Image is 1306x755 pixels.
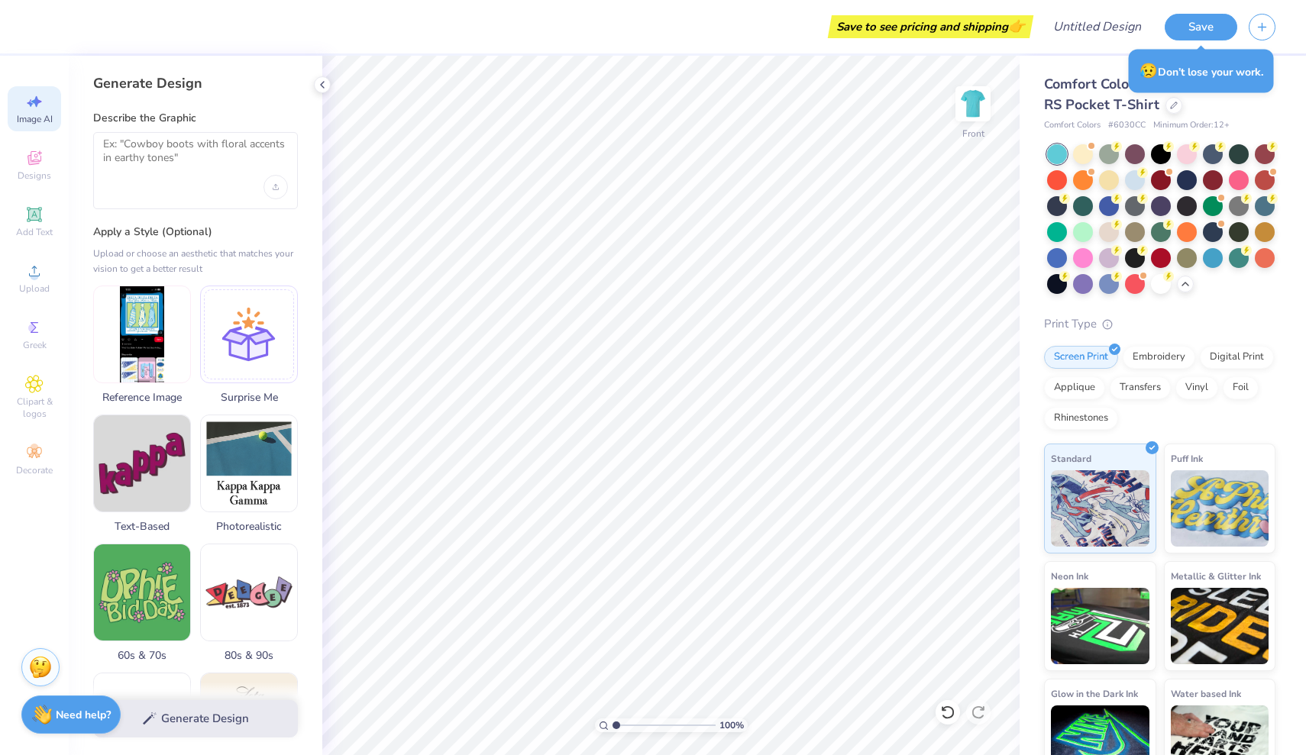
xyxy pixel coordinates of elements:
span: 80s & 90s [200,647,298,663]
span: 100 % [719,718,744,732]
div: Vinyl [1175,376,1218,399]
div: Foil [1223,376,1259,399]
input: Untitled Design [1041,11,1153,42]
div: Applique [1044,376,1105,399]
span: Comfort Colors [1044,119,1101,132]
span: Glow in the Dark Ink [1051,686,1138,702]
div: Rhinestones [1044,407,1118,430]
span: Minimum Order: 12 + [1153,119,1230,132]
div: Front [962,127,984,140]
div: Screen Print [1044,346,1118,369]
span: 👉 [1008,17,1025,35]
img: Metallic & Glitter Ink [1171,588,1269,664]
img: Puff Ink [1171,470,1269,547]
div: Upload or choose an aesthetic that matches your vision to get a better result [93,246,298,276]
div: Don’t lose your work. [1129,50,1274,93]
span: Water based Ink [1171,686,1241,702]
img: Front [958,89,988,119]
img: Upload reference [94,286,190,382]
img: Neon Ink [1051,588,1149,664]
img: Photorealistic [201,415,297,511]
div: Generate Design [93,74,298,92]
div: Print Type [1044,315,1275,333]
span: Greek [23,339,47,351]
div: Digital Print [1200,346,1274,369]
label: Apply a Style (Optional) [93,224,298,240]
span: 60s & 70s [93,647,191,663]
div: Save to see pricing and shipping [832,15,1030,38]
span: Clipart & logos [8,395,61,420]
div: Upload image [263,175,288,199]
span: 😥 [1140,61,1158,81]
span: # 6030CC [1108,119,1146,132]
span: Reference Image [93,389,191,405]
span: Comfort Colors Adult Heavyweight RS Pocket T-Shirt [1044,75,1271,114]
span: Decorate [16,464,53,476]
span: Standard [1051,450,1091,466]
span: Image AI [17,113,53,125]
span: Surprise Me [200,389,298,405]
span: Text-Based [93,518,191,534]
span: Neon Ink [1051,568,1088,584]
strong: Need help? [56,708,111,722]
img: 80s & 90s [201,544,297,640]
span: Photorealistic [200,518,298,534]
img: Standard [1051,470,1149,547]
span: Add Text [16,226,53,238]
button: Save [1165,14,1237,40]
span: Upload [19,282,50,295]
label: Describe the Graphic [93,111,298,126]
img: Text-Based [94,415,190,511]
div: Transfers [1110,376,1171,399]
span: Designs [18,169,51,182]
div: Embroidery [1123,346,1195,369]
img: 60s & 70s [94,544,190,640]
span: Puff Ink [1171,450,1203,466]
span: Metallic & Glitter Ink [1171,568,1261,584]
